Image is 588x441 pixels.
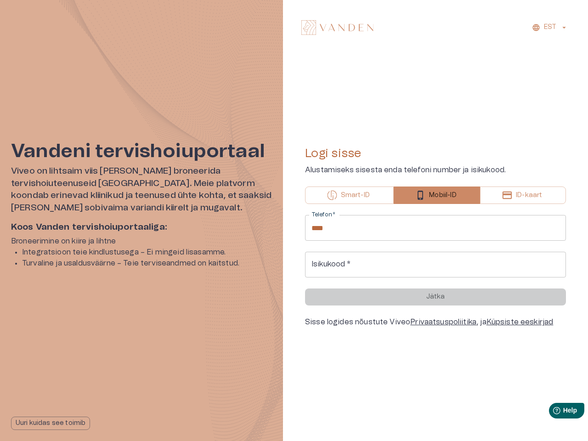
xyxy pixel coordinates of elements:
button: ID-kaart [480,187,566,204]
img: Vanden logo [301,20,373,35]
label: Telefon [311,211,335,219]
h4: Logi sisse [305,146,566,161]
iframe: Help widget launcher [516,399,588,425]
button: EST [531,21,570,34]
a: Küpsiste eeskirjad [486,318,554,326]
a: Privaatsuspoliitika [410,318,476,326]
div: Sisse logides nõustute Viveo , ja [305,317,566,328]
p: Alustamiseks sisesta enda telefoni number ja isikukood. [305,164,566,175]
button: Uuri kuidas see toimib [11,417,90,430]
p: EST [544,23,556,32]
button: Mobiil-ID [394,187,481,204]
p: ID-kaart [516,191,542,200]
p: Smart-ID [341,191,370,200]
p: Mobiil-ID [429,191,456,200]
p: Uuri kuidas see toimib [16,418,85,428]
button: Smart-ID [305,187,394,204]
